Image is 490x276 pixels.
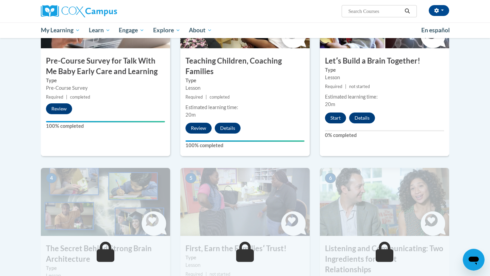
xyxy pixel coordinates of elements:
label: Type [46,264,165,272]
label: 100% completed [46,122,165,130]
span: En español [421,27,450,34]
span: Required [185,94,203,100]
a: Cox Campus [41,5,170,17]
h3: The Secret Behind Strong Brain Architecture [41,243,170,264]
span: Required [46,94,63,100]
span: completed [70,94,90,100]
span: 20m [185,112,196,118]
a: En español [417,23,454,37]
a: About [185,22,217,38]
span: 5 [185,173,196,183]
label: 0% completed [325,132,444,139]
a: Explore [149,22,185,38]
button: Review [46,103,72,114]
span: Engage [119,26,144,34]
iframe: Button to launch messaging window [463,249,485,271]
button: Start [325,113,346,123]
button: Details [215,123,241,134]
img: Cox Campus [41,5,117,17]
div: Lesson [325,74,444,81]
div: Estimated learning time: [325,93,444,101]
img: Course Image [41,168,170,236]
div: Your progress [185,140,305,142]
h3: Letʹs Build a Brain Together! [320,56,449,66]
a: Learn [84,22,115,38]
span: 20m [325,101,335,107]
label: Type [185,254,305,261]
h3: Pre-Course Survey for Talk With Me Baby Early Care and Learning [41,56,170,77]
h3: Teaching Children, Coaching Families [180,56,310,77]
button: Details [349,113,375,123]
img: Course Image [320,168,449,236]
span: | [345,84,346,89]
div: Pre-Course Survey [46,84,165,92]
span: Learn [89,26,110,34]
label: 100% completed [185,142,305,149]
span: 4 [46,173,57,183]
div: Estimated learning time: [185,104,305,111]
span: | [206,94,207,100]
span: Required [325,84,342,89]
div: Your progress [46,121,165,122]
span: 6 [325,173,336,183]
h3: First, Earn the Familiesʹ Trust! [180,243,310,254]
a: Engage [114,22,149,38]
label: Type [185,77,305,84]
button: Search [402,7,412,15]
a: My Learning [36,22,84,38]
button: Review [185,123,212,134]
input: Search Courses [348,7,402,15]
span: not started [349,84,370,89]
label: Type [325,66,444,74]
span: | [66,94,67,100]
div: Lesson [185,261,305,269]
button: Account Settings [429,5,449,16]
div: Lesson [185,84,305,92]
h3: Listening and Communicating: Two Ingredients for Great Relationships [320,243,449,275]
label: Type [46,77,165,84]
span: completed [210,94,230,100]
span: About [189,26,212,34]
span: My Learning [41,26,80,34]
div: Main menu [31,22,459,38]
img: Course Image [180,168,310,236]
span: Explore [153,26,180,34]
